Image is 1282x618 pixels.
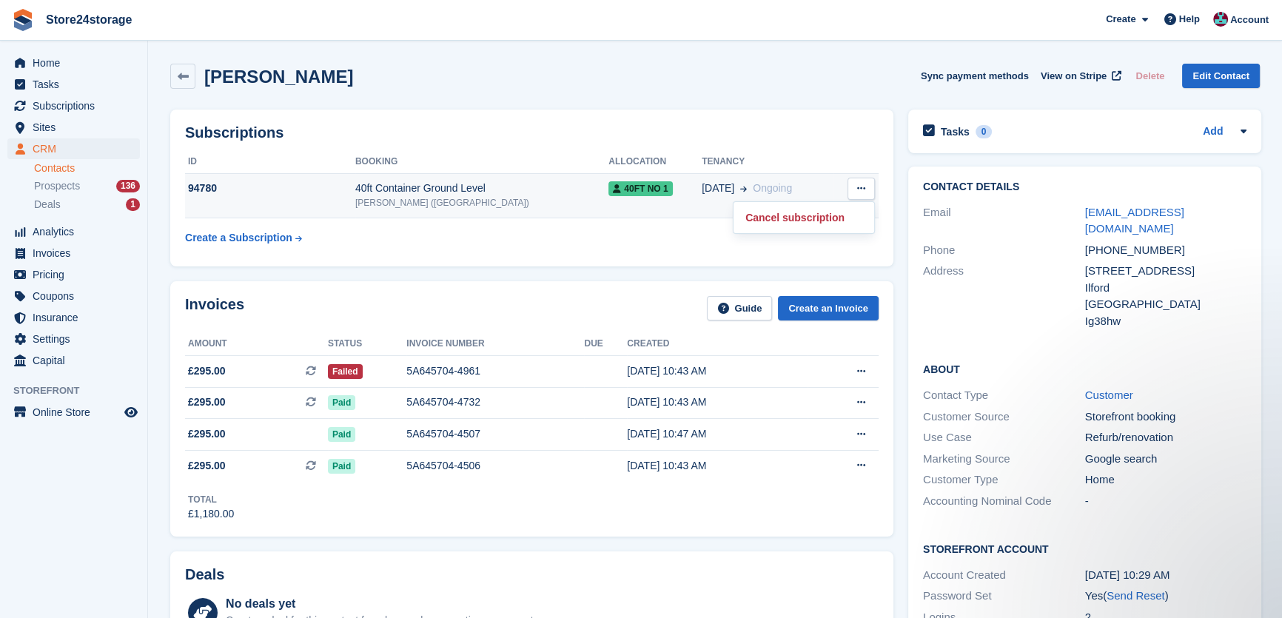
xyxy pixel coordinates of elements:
th: Invoice number [406,332,584,356]
a: Create an Invoice [778,296,879,320]
h2: Deals [185,566,224,583]
span: Invoices [33,243,121,263]
div: [DATE] 10:29 AM [1085,567,1247,584]
span: Account [1230,13,1269,27]
h2: Subscriptions [185,124,879,141]
div: [DATE] 10:43 AM [627,394,808,410]
div: Yes [1085,588,1247,605]
h2: [PERSON_NAME] [204,67,353,87]
th: Status [328,332,406,356]
span: Capital [33,350,121,371]
div: Customer Source [923,409,1085,426]
img: stora-icon-8386f47178a22dfd0bd8f6a31ec36ba5ce8667c1dd55bd0f319d3a0aa187defe.svg [12,9,34,31]
span: £295.00 [188,426,226,442]
a: Deals 1 [34,197,140,212]
span: Storefront [13,383,147,398]
span: [DATE] [702,181,734,196]
div: [STREET_ADDRESS] [1085,263,1247,280]
a: menu [7,264,140,285]
h2: Contact Details [923,181,1246,193]
div: Use Case [923,429,1085,446]
div: Marketing Source [923,451,1085,468]
div: £1,180.00 [188,506,234,522]
div: [DATE] 10:43 AM [627,458,808,474]
a: Create a Subscription [185,224,302,252]
div: - [1085,493,1247,510]
div: Storefront booking [1085,409,1247,426]
span: Sites [33,117,121,138]
div: 0 [976,125,993,138]
span: £295.00 [188,394,226,410]
a: Prospects 136 [34,178,140,194]
span: Analytics [33,221,121,242]
p: Cancel subscription [739,208,868,227]
span: Pricing [33,264,121,285]
div: Phone [923,242,1085,259]
span: Settings [33,329,121,349]
a: Guide [707,296,772,320]
span: Create [1106,12,1135,27]
a: menu [7,307,140,328]
img: George [1213,12,1228,27]
a: Store24storage [40,7,138,32]
a: Contacts [34,161,140,175]
div: No deals yet [226,595,536,613]
a: menu [7,138,140,159]
th: Allocation [608,150,702,174]
a: menu [7,117,140,138]
span: Deals [34,198,61,212]
span: CRM [33,138,121,159]
span: Ongoing [753,182,792,194]
span: Online Store [33,402,121,423]
div: 5A645704-4506 [406,458,584,474]
div: Home [1085,471,1247,488]
span: Paid [328,459,355,474]
button: Sync payment methods [921,64,1029,88]
a: Send Reset [1107,589,1164,602]
a: menu [7,286,140,306]
div: Total [188,493,234,506]
div: [GEOGRAPHIC_DATA] [1085,296,1247,313]
div: [PERSON_NAME] ([GEOGRAPHIC_DATA]) [355,196,608,209]
span: Tasks [33,74,121,95]
span: 40ft No 1 [608,181,672,196]
span: Help [1179,12,1200,27]
span: Paid [328,395,355,410]
div: Account Created [923,567,1085,584]
a: menu [7,329,140,349]
div: Google search [1085,451,1247,468]
div: Password Set [923,588,1085,605]
h2: Invoices [185,296,244,320]
a: menu [7,402,140,423]
a: menu [7,350,140,371]
span: Paid [328,427,355,442]
a: menu [7,221,140,242]
th: ID [185,150,355,174]
div: Address [923,263,1085,329]
span: ( ) [1103,589,1168,602]
div: 5A645704-4507 [406,426,584,442]
th: Tenancy [702,150,833,174]
span: Prospects [34,179,80,193]
div: Contact Type [923,387,1085,404]
a: Customer [1085,389,1133,401]
div: 1 [126,198,140,211]
span: £295.00 [188,458,226,474]
a: menu [7,95,140,116]
a: Edit Contact [1182,64,1260,88]
span: Coupons [33,286,121,306]
a: Preview store [122,403,140,421]
div: Create a Subscription [185,230,292,246]
div: 5A645704-4732 [406,394,584,410]
div: [DATE] 10:43 AM [627,363,808,379]
span: £295.00 [188,363,226,379]
a: menu [7,53,140,73]
h2: Tasks [941,125,970,138]
div: 5A645704-4961 [406,363,584,379]
th: Created [627,332,808,356]
div: Accounting Nominal Code [923,493,1085,510]
div: 136 [116,180,140,192]
div: Email [923,204,1085,238]
span: View on Stripe [1041,69,1107,84]
a: Add [1203,124,1223,141]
